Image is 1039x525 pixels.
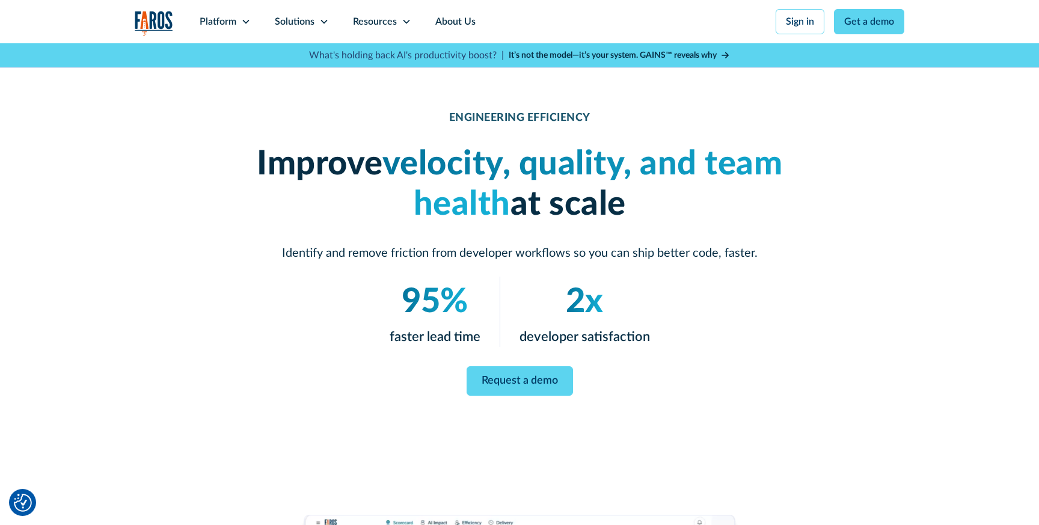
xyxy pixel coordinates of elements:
div: Platform [200,14,236,29]
div: Resources [353,14,397,29]
p: Identify and remove friction from developer workflows so you can ship better code, faster. [231,244,808,262]
a: It’s not the model—it’s your system. GAINS™ reveals why [509,49,730,62]
button: Cookie Settings [14,494,32,512]
p: developer satisfaction [519,327,650,347]
em: 2x [566,285,603,319]
a: Sign in [776,9,824,34]
a: Get a demo [834,9,904,34]
h1: Improve at scale [231,144,808,225]
img: Logo of the analytics and reporting company Faros. [135,11,173,35]
img: Revisit consent button [14,494,32,512]
div: Solutions [275,14,314,29]
div: ENGINEERING EFFICIENCY [449,112,590,125]
p: What's holding back AI's productivity boost? | [309,48,504,63]
p: faster lead time [390,327,480,347]
a: Request a demo [467,366,573,396]
em: 95% [402,285,468,319]
a: home [135,11,173,35]
strong: It’s not the model—it’s your system. GAINS™ reveals why [509,51,717,60]
em: velocity, quality, and team health [382,147,783,221]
